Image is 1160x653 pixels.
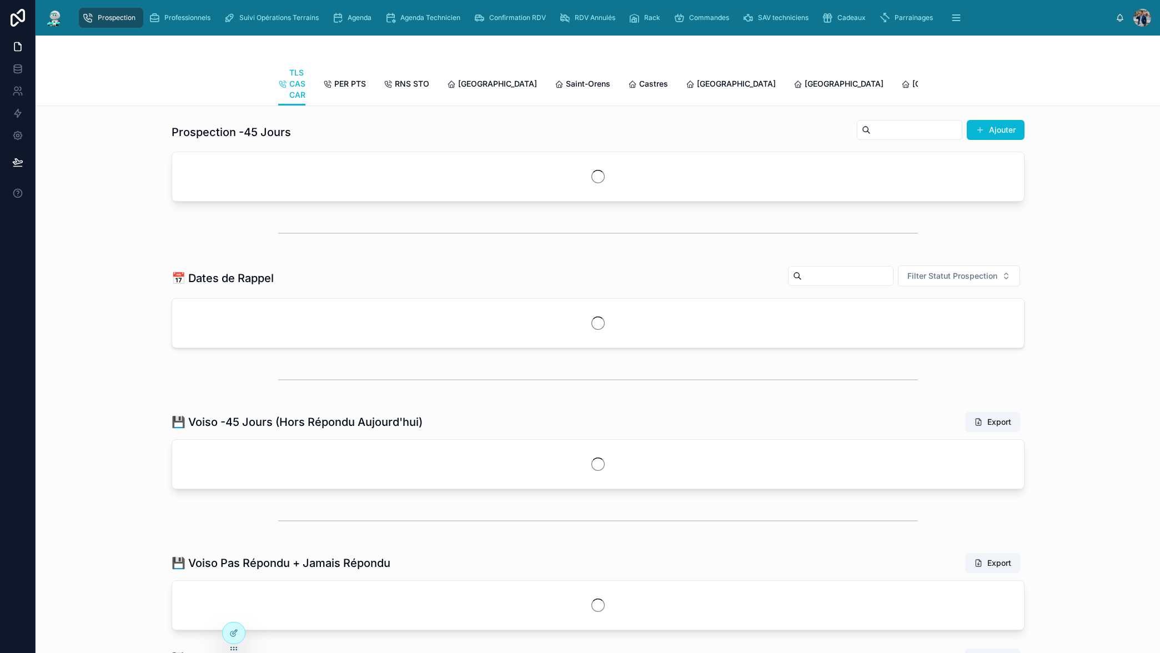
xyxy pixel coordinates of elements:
[758,13,809,22] span: SAV techniciens
[98,13,135,22] span: Prospection
[348,13,371,22] span: Agenda
[965,412,1020,432] button: Export
[447,74,537,96] a: [GEOGRAPHIC_DATA]
[334,78,366,89] span: PER PTS
[556,8,623,28] a: RDV Annulés
[278,63,305,106] a: TLS CAS CAR
[289,67,305,101] span: TLS CAS CAR
[323,74,366,96] a: PER PTS
[898,265,1020,287] button: Select Button
[145,8,218,28] a: Professionnels
[172,414,423,430] h1: 💾 Voiso -45 Jours (Hors Répondu Aujourd'hui)
[805,78,883,89] span: [GEOGRAPHIC_DATA]
[625,8,668,28] a: Rack
[400,13,460,22] span: Agenda Technicien
[967,120,1025,140] button: Ajouter
[739,8,816,28] a: SAV techniciens
[670,8,737,28] a: Commandes
[172,555,390,571] h1: 💾 Voiso Pas Répondu + Jamais Répondu
[575,13,615,22] span: RDV Annulés
[489,13,546,22] span: Confirmation RDV
[697,78,776,89] span: [GEOGRAPHIC_DATA]
[384,74,429,96] a: RNS STO
[686,74,776,96] a: [GEOGRAPHIC_DATA]
[566,78,610,89] span: Saint-Orens
[818,8,873,28] a: Cadeaux
[79,8,143,28] a: Prospection
[628,74,668,96] a: Castres
[876,8,941,28] a: Parrainages
[470,8,554,28] a: Confirmation RDV
[164,13,210,22] span: Professionnels
[794,74,883,96] a: [GEOGRAPHIC_DATA]
[901,74,991,96] a: [GEOGRAPHIC_DATA]
[172,124,291,140] h1: Prospection -45 Jours
[644,13,660,22] span: Rack
[555,74,610,96] a: Saint-Orens
[381,8,468,28] a: Agenda Technicien
[907,270,997,282] span: Filter Statut Prospection
[239,13,319,22] span: Suivi Opérations Terrains
[172,270,274,286] h1: 📅 Dates de Rappel
[73,6,1116,30] div: scrollable content
[639,78,668,89] span: Castres
[395,78,429,89] span: RNS STO
[220,8,327,28] a: Suivi Opérations Terrains
[44,9,64,27] img: App logo
[689,13,729,22] span: Commandes
[895,13,933,22] span: Parrainages
[837,13,866,22] span: Cadeaux
[912,78,991,89] span: [GEOGRAPHIC_DATA]
[458,78,537,89] span: [GEOGRAPHIC_DATA]
[965,553,1020,573] button: Export
[329,8,379,28] a: Agenda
